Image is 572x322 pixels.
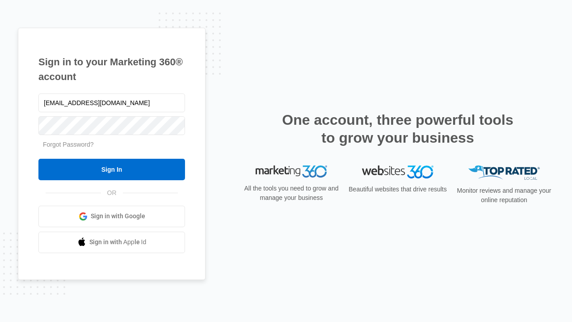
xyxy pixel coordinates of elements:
[348,185,448,194] p: Beautiful websites that drive results
[38,232,185,253] a: Sign in with Apple Id
[362,165,433,178] img: Websites 360
[468,165,540,180] img: Top Rated Local
[38,55,185,84] h1: Sign in to your Marketing 360® account
[256,165,327,178] img: Marketing 360
[454,186,554,205] p: Monitor reviews and manage your online reputation
[38,206,185,227] a: Sign in with Google
[89,237,147,247] span: Sign in with Apple Id
[279,111,516,147] h2: One account, three powerful tools to grow your business
[38,93,185,112] input: Email
[241,184,341,203] p: All the tools you need to grow and manage your business
[101,188,123,198] span: OR
[43,141,94,148] a: Forgot Password?
[91,212,145,221] span: Sign in with Google
[38,159,185,180] input: Sign In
